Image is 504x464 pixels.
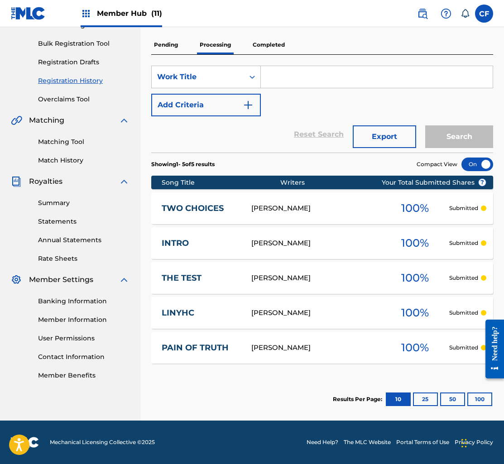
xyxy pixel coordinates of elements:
[353,125,416,148] button: Export
[455,438,493,446] a: Privacy Policy
[11,176,22,187] img: Royalties
[479,179,486,186] span: ?
[437,5,455,23] div: Help
[38,334,130,343] a: User Permissions
[38,95,130,104] a: Overclaims Tool
[251,308,381,318] div: [PERSON_NAME]
[11,7,46,20] img: MLC Logo
[479,313,504,386] iframe: Resource Center
[38,217,130,226] a: Statements
[396,438,449,446] a: Portal Terms of Use
[162,178,280,187] div: Song Title
[81,8,91,19] img: Top Rightsholders
[386,392,411,406] button: 10
[344,438,391,446] a: The MLC Website
[38,297,130,306] a: Banking Information
[401,235,429,251] span: 100 %
[449,204,478,212] p: Submitted
[151,66,493,153] form: Search Form
[151,35,181,54] p: Pending
[251,203,381,214] div: [PERSON_NAME]
[162,343,239,353] a: PAIN OF TRUTH
[38,198,130,208] a: Summary
[11,437,39,448] img: logo
[119,176,130,187] img: expand
[38,137,130,147] a: Matching Tool
[38,352,130,362] a: Contact Information
[29,176,62,187] span: Royalties
[251,238,381,249] div: [PERSON_NAME]
[417,8,428,19] img: search
[333,395,384,403] p: Results Per Page:
[449,344,478,352] p: Submitted
[97,8,162,19] span: Member Hub
[162,238,239,249] a: INTRO
[440,392,465,406] button: 50
[417,160,457,168] span: Compact View
[162,273,239,283] a: THE TEST
[449,274,478,282] p: Submitted
[401,200,429,216] span: 100 %
[151,160,215,168] p: Showing 1 - 5 of 5 results
[38,57,130,67] a: Registration Drafts
[11,115,22,126] img: Matching
[413,5,432,23] a: Public Search
[461,9,470,18] div: Notifications
[11,274,22,285] img: Member Settings
[441,8,451,19] img: help
[449,239,478,247] p: Submitted
[459,421,504,464] iframe: Chat Widget
[38,76,130,86] a: Registration History
[413,392,438,406] button: 25
[29,274,93,285] span: Member Settings
[461,430,467,457] div: Drag
[401,340,429,356] span: 100 %
[162,308,239,318] a: LINYHC
[119,115,130,126] img: expand
[38,156,130,165] a: Match History
[151,9,162,18] span: (11)
[449,309,478,317] p: Submitted
[38,235,130,245] a: Annual Statements
[38,39,130,48] a: Bulk Registration Tool
[50,438,155,446] span: Mechanical Licensing Collective © 2025
[401,305,429,321] span: 100 %
[243,100,254,110] img: 9d2ae6d4665cec9f34b9.svg
[401,270,429,286] span: 100 %
[151,94,261,116] button: Add Criteria
[467,392,492,406] button: 100
[162,203,239,214] a: TWO CHOICES
[382,178,486,187] span: Your Total Submitted Shares
[38,254,130,263] a: Rate Sheets
[250,35,288,54] p: Completed
[251,343,381,353] div: [PERSON_NAME]
[475,5,493,23] div: User Menu
[197,35,234,54] p: Processing
[157,72,239,82] div: Work Title
[119,274,130,285] img: expand
[280,178,410,187] div: Writers
[251,273,381,283] div: [PERSON_NAME]
[38,315,130,325] a: Member Information
[29,115,64,126] span: Matching
[38,371,130,380] a: Member Benefits
[307,438,338,446] a: Need Help?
